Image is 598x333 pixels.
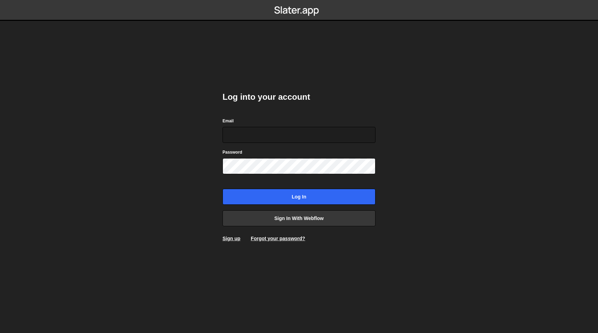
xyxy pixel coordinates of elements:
[223,149,242,156] label: Password
[223,91,375,103] h2: Log into your account
[223,117,234,124] label: Email
[251,236,305,241] a: Forgot your password?
[223,236,240,241] a: Sign up
[223,189,375,205] input: Log in
[223,210,375,226] a: Sign in with Webflow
